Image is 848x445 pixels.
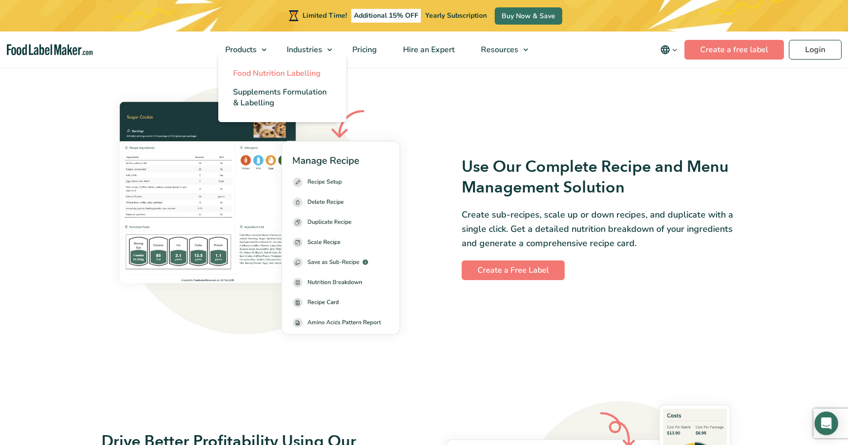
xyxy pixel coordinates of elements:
span: Additional 15% OFF [351,9,421,23]
a: Login [789,40,842,60]
a: Create a Free Label [462,260,565,280]
span: Resources [478,44,519,55]
a: Resources [468,32,533,68]
a: Products [212,32,271,68]
a: Create a free label [684,40,784,60]
span: Limited Time! [303,11,347,20]
div: Open Intercom Messenger [814,412,838,435]
a: Buy Now & Save [495,7,562,25]
a: Pricing [339,32,388,68]
span: Products [222,44,258,55]
h3: Use Our Complete Recipe and Menu Management Solution [462,157,747,198]
span: Supplements Formulation & Labelling [233,87,327,108]
a: Industries [274,32,337,68]
p: Create sub-recipes, scale up or down recipes, and duplicate with a single click. Get a detailed n... [462,208,747,250]
span: Industries [284,44,323,55]
span: Yearly Subscription [425,11,487,20]
a: Hire an Expert [390,32,466,68]
span: Pricing [349,44,378,55]
span: Food Nutrition Labelling [233,68,321,79]
span: Hire an Expert [400,44,456,55]
a: Supplements Formulation & Labelling [218,83,346,112]
a: Food Nutrition Labelling [218,64,346,83]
